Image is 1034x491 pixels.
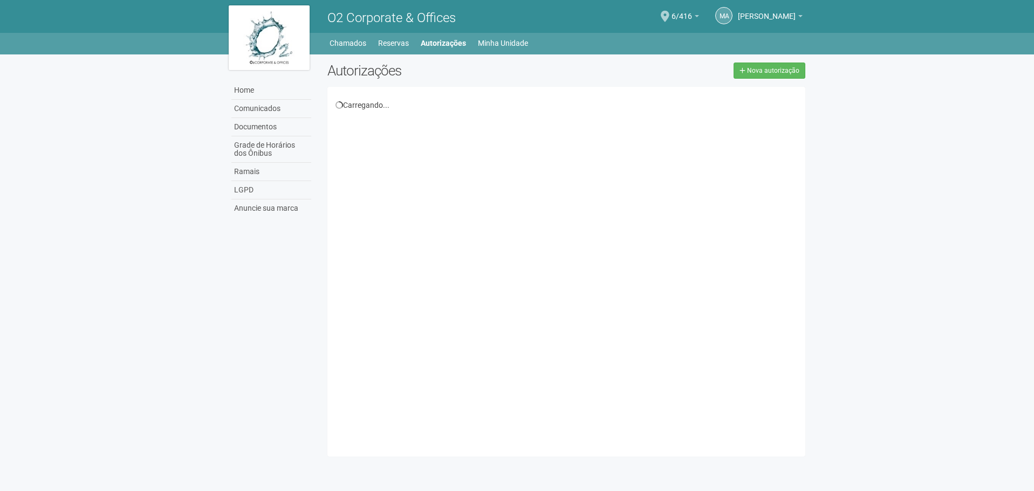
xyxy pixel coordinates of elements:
a: Grade de Horários dos Ônibus [231,136,311,163]
a: 6/416 [672,13,699,22]
a: [PERSON_NAME] [738,13,803,22]
a: Documentos [231,118,311,136]
a: LGPD [231,181,311,199]
a: Reservas [378,36,409,51]
span: O2 Corporate & Offices [327,10,456,25]
span: Marco Antônio Castro [738,2,796,20]
a: Comunicados [231,100,311,118]
a: Anuncie sua marca [231,199,311,217]
span: Nova autorização [747,67,799,74]
h2: Autorizações [327,63,558,79]
span: 6/416 [672,2,692,20]
img: logo.jpg [229,5,310,70]
a: Ramais [231,163,311,181]
a: Home [231,81,311,100]
a: Minha Unidade [478,36,528,51]
a: Autorizações [421,36,466,51]
a: Chamados [330,36,366,51]
a: Nova autorização [734,63,805,79]
a: MA [715,7,732,24]
div: Carregando... [335,100,798,110]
